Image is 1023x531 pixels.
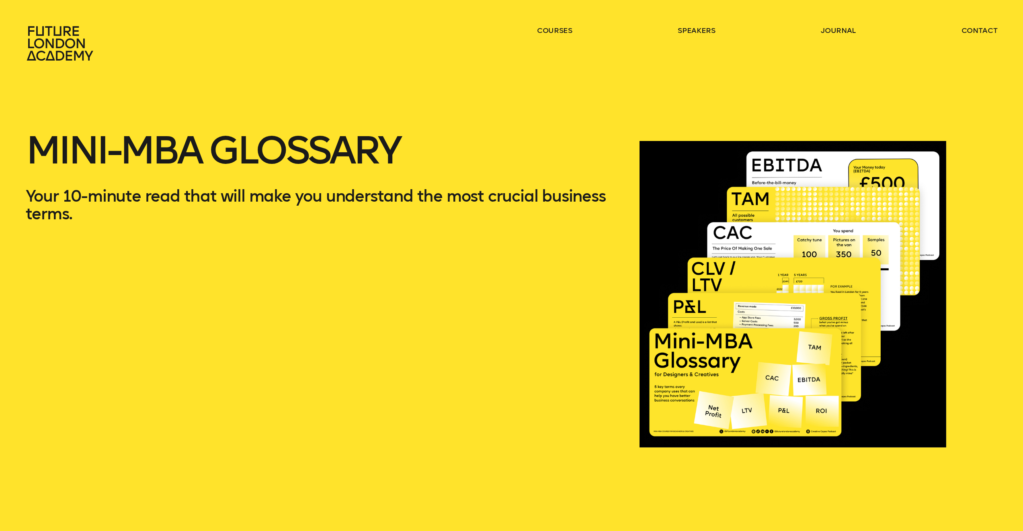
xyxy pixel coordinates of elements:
[537,26,572,35] a: courses
[26,187,614,223] p: Your 10-minute read that will make you understand the most crucial business terms.
[821,26,856,35] a: journal
[961,26,998,35] a: contact
[678,26,715,35] a: speakers
[26,112,614,187] h1: Mini-MBA Glossary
